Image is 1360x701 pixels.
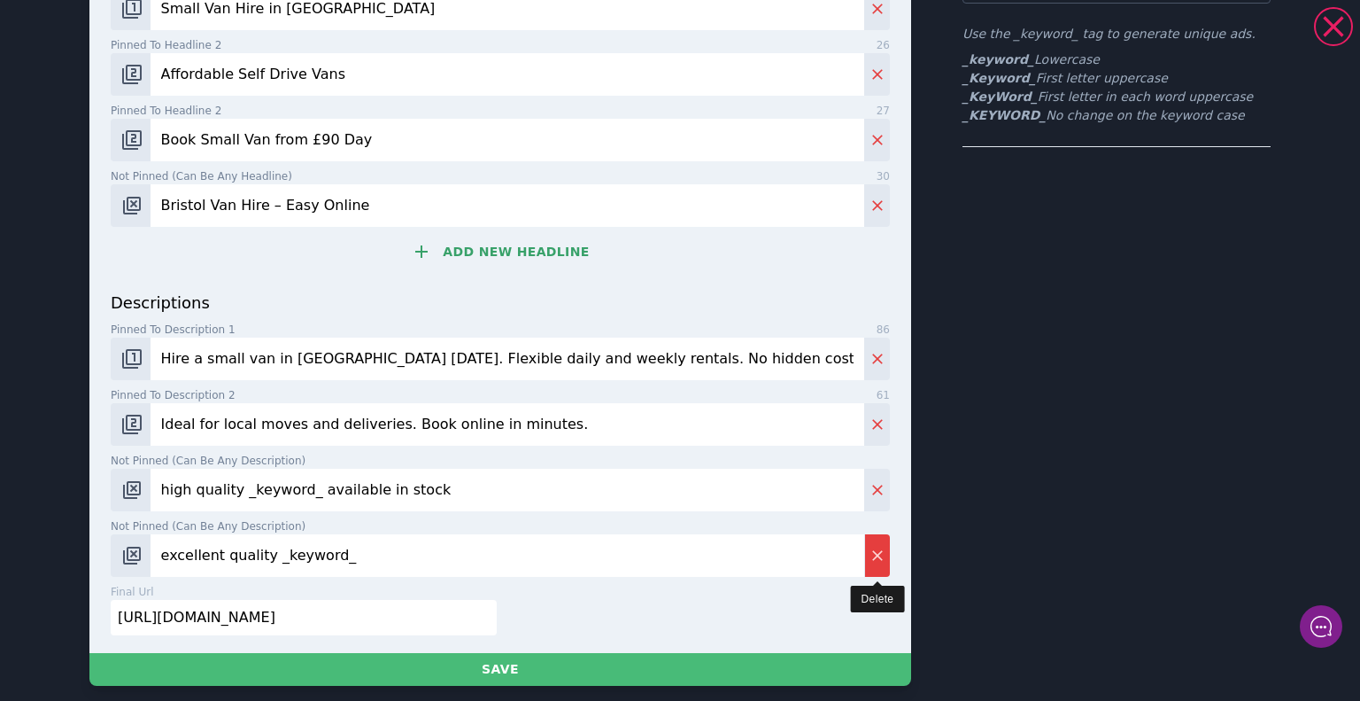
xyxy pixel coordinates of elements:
[48,112,62,126] img: tab_domain_overview_orange.svg
[962,51,1271,125] ul: First letter uppercase
[111,322,236,338] span: Pinned to description 1
[111,168,292,184] span: Not pinned (Can be any headline)
[121,348,143,370] img: pos-1.svg
[111,184,151,227] button: Change pinned position
[111,338,151,380] button: Change pinned position
[111,53,151,96] button: Change pinned position
[962,108,1046,122] b: _KEYWORD_
[962,88,1271,106] li: First letter in each word uppercase
[46,46,195,60] div: Domain: [DOMAIN_NAME]
[111,291,890,315] p: descriptions
[111,403,151,446] button: Change pinned position
[84,79,270,100] h2: Can I help you with anything?
[962,106,1271,125] li: No change on the keyword case
[877,387,890,403] span: 61
[111,234,890,269] button: Add new headline
[84,44,270,70] h1: Welcome to Fiuti!
[121,545,143,566] img: pos-.svg
[67,113,158,125] div: Domain Overview
[864,403,890,446] button: Delete
[121,195,143,216] img: pos-.svg
[962,52,1034,66] b: _keyword_
[864,469,890,511] button: Delete
[111,534,151,577] button: Change pinned position
[1300,605,1342,648] iframe: gist-messenger-bubble-iframe
[148,551,224,563] span: We run on Gist
[962,51,1271,69] li: Lowercase
[50,28,87,43] div: v 4.0.25
[877,37,890,53] span: 26
[962,71,1036,85] b: _Keyword_
[864,534,890,577] button: Delete
[877,103,890,119] span: 27
[111,584,154,600] p: final url
[121,414,143,435] img: pos-2.svg
[864,338,890,380] button: Delete
[14,114,340,152] button: New conversation
[111,387,236,403] span: Pinned to description 2
[111,518,305,534] span: Not pinned (Can be any description)
[111,103,221,119] span: Pinned to headline 2
[121,129,143,151] img: pos-2.svg
[962,25,1271,43] p: Use the _keyword_ tag to generate unique ads.
[114,126,212,140] span: New conversation
[176,112,190,126] img: tab_keywords_by_traffic_grey.svg
[196,113,298,125] div: Keywords by Traffic
[877,168,890,184] span: 30
[28,46,42,60] img: website_grey.svg
[121,479,143,501] img: pos-.svg
[111,453,305,469] span: Not pinned (Can be any description)
[89,653,911,686] button: Save
[121,64,143,85] img: pos-2.svg
[111,37,221,53] span: Pinned to headline 2
[111,469,151,511] button: Change pinned position
[111,119,151,161] button: Change pinned position
[962,90,1038,104] b: _KeyWord_
[864,184,890,227] button: Delete
[864,53,890,96] button: Delete
[877,322,890,338] span: 86
[864,119,890,161] button: Delete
